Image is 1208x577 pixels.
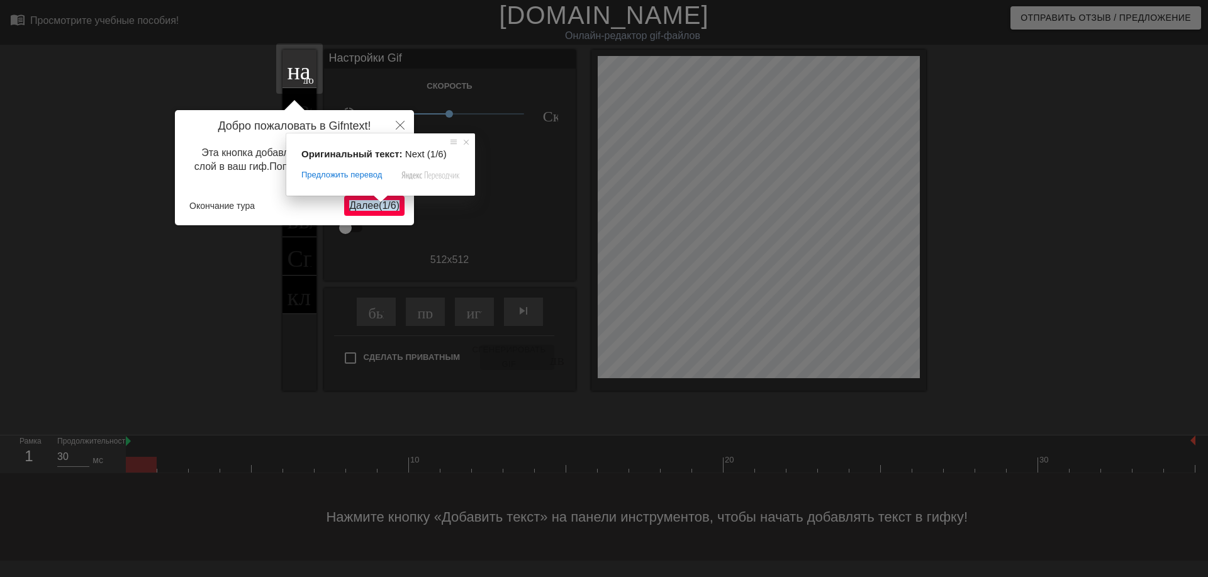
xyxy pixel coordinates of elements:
[391,200,396,211] ya-tr-span: 6
[344,196,405,216] button: Далее
[382,200,388,211] ya-tr-span: 1
[396,200,400,211] ya-tr-span: )
[379,200,382,211] ya-tr-span: (
[301,169,382,181] span: Предложить перевод
[194,147,388,172] ya-tr-span: Эта кнопка добавляет новый текстовый слой в ваш гиф.
[184,120,405,133] h4: Добро пожаловать в Gifntext!
[184,196,260,215] button: Окончание тура
[269,161,394,172] ya-tr-span: Попробуйте прямо сейчас!
[386,110,414,139] button: Закрыть
[349,200,379,211] ya-tr-span: Далее
[405,148,447,159] span: Next (1/6)
[301,148,403,159] span: Оригинальный текст:
[388,200,390,211] ya-tr-span: /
